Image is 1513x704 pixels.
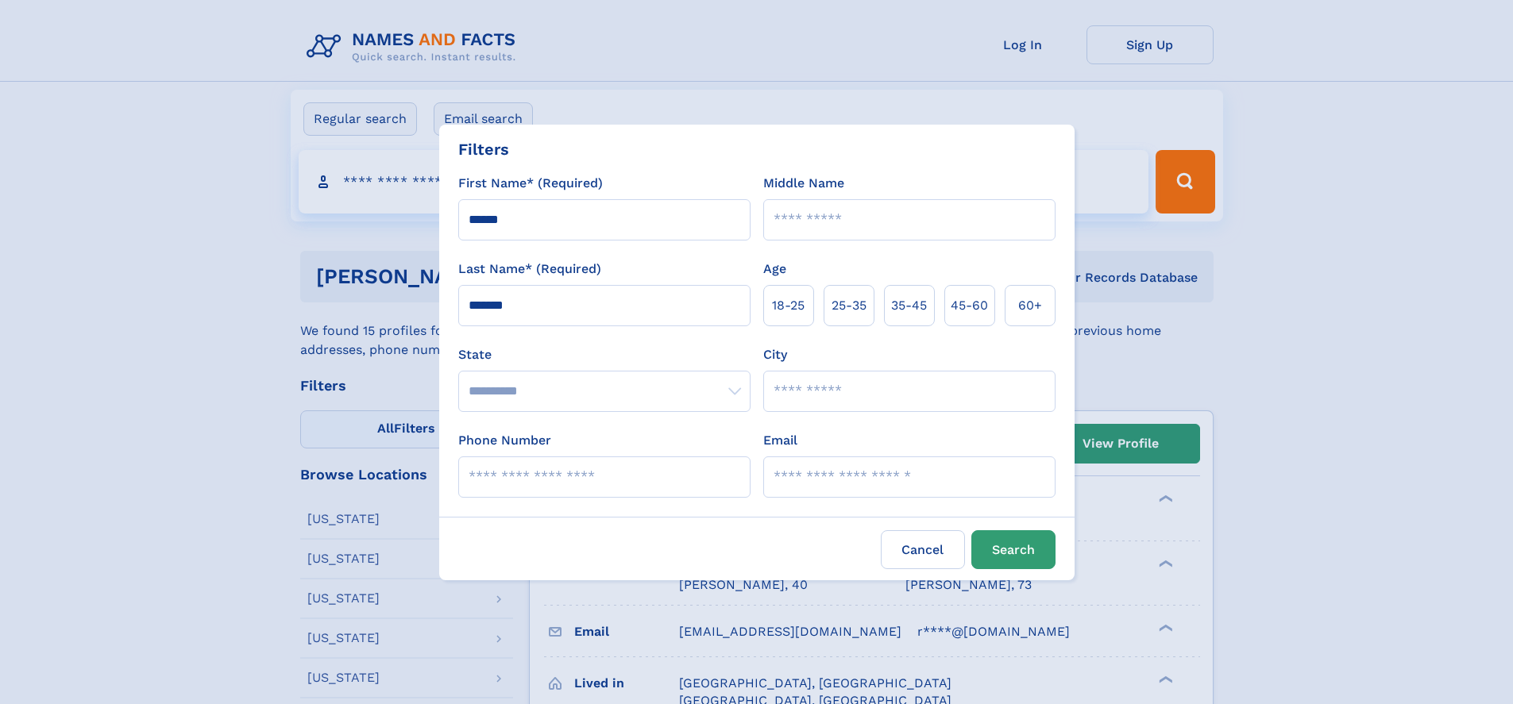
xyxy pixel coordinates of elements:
label: Email [763,431,797,450]
span: 25‑35 [832,296,867,315]
label: Cancel [881,530,965,569]
label: City [763,345,787,364]
span: 45‑60 [951,296,988,315]
span: 60+ [1018,296,1042,315]
label: Middle Name [763,174,844,193]
label: State [458,345,751,364]
label: Last Name* (Required) [458,260,601,279]
span: 18‑25 [772,296,805,315]
label: Age [763,260,786,279]
span: 35‑45 [891,296,927,315]
button: Search [971,530,1056,569]
label: Phone Number [458,431,551,450]
div: Filters [458,137,509,161]
label: First Name* (Required) [458,174,603,193]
